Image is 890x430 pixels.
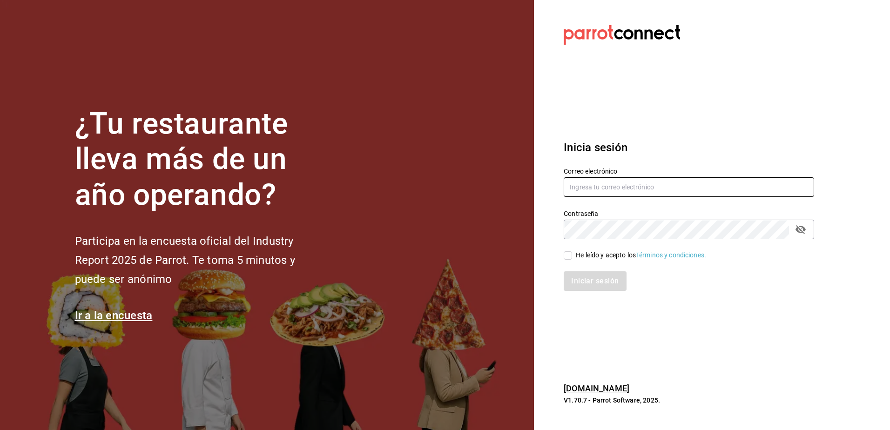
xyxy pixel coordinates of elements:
[636,251,706,259] a: Términos y condiciones.
[75,309,153,322] a: Ir a la encuesta
[576,250,706,260] div: He leído y acepto los
[564,210,814,216] label: Contraseña
[564,177,814,197] input: Ingresa tu correo electrónico
[564,139,814,156] h3: Inicia sesión
[564,168,814,174] label: Correo electrónico
[793,222,809,237] button: passwordField
[564,383,629,393] a: [DOMAIN_NAME]
[564,396,814,405] p: V1.70.7 - Parrot Software, 2025.
[75,232,326,289] h2: Participa en la encuesta oficial del Industry Report 2025 de Parrot. Te toma 5 minutos y puede se...
[75,106,326,213] h1: ¿Tu restaurante lleva más de un año operando?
